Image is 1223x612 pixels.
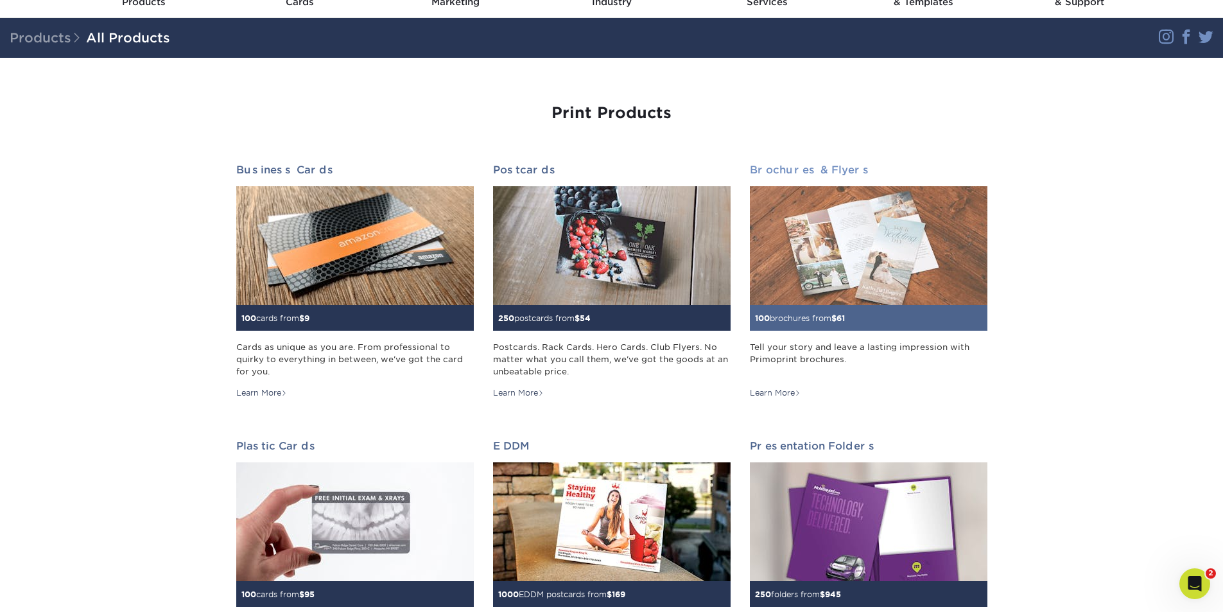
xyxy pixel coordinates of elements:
[236,341,474,378] div: Cards as unique as you are. From professional to quirky to everything in between, we've got the c...
[493,440,731,452] h2: EDDM
[575,313,580,323] span: $
[1206,568,1216,579] span: 2
[755,590,771,599] span: 250
[1179,568,1210,599] iframe: Intercom live chat
[820,590,825,599] span: $
[498,313,591,323] small: postcards from
[493,164,731,176] h2: Postcards
[612,590,625,599] span: 169
[755,590,841,599] small: folders from
[750,387,801,399] div: Learn More
[750,164,987,399] a: Brochures & Flyers 100brochures from$61 Tell your story and leave a lasting impression with Primo...
[750,440,987,452] h2: Presentation Folders
[236,186,474,305] img: Business Cards
[750,164,987,176] h2: Brochures & Flyers
[304,590,315,599] span: 95
[10,30,86,46] span: Products
[498,590,625,599] small: EDDM postcards from
[236,462,474,581] img: Plastic Cards
[837,313,845,323] span: 61
[236,387,287,399] div: Learn More
[86,30,170,46] a: All Products
[236,104,987,123] h1: Print Products
[241,313,309,323] small: cards from
[498,313,514,323] span: 250
[825,590,841,599] span: 945
[493,186,731,305] img: Postcards
[498,590,519,599] span: 1000
[304,313,309,323] span: 9
[580,313,591,323] span: 54
[493,341,731,378] div: Postcards. Rack Cards. Hero Cards. Club Flyers. No matter what you call them, we've got the goods...
[241,590,315,599] small: cards from
[241,590,256,599] span: 100
[755,313,845,323] small: brochures from
[755,313,770,323] span: 100
[493,462,731,581] img: EDDM
[236,164,474,176] h2: Business Cards
[241,313,256,323] span: 100
[299,313,304,323] span: $
[831,313,837,323] span: $
[750,462,987,581] img: Presentation Folders
[236,164,474,399] a: Business Cards 100cards from$9 Cards as unique as you are. From professional to quirky to everyth...
[493,387,544,399] div: Learn More
[750,186,987,305] img: Brochures & Flyers
[607,590,612,599] span: $
[236,440,474,452] h2: Plastic Cards
[299,590,304,599] span: $
[493,164,731,399] a: Postcards 250postcards from$54 Postcards. Rack Cards. Hero Cards. Club Flyers. No matter what you...
[750,341,987,378] div: Tell your story and leave a lasting impression with Primoprint brochures.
